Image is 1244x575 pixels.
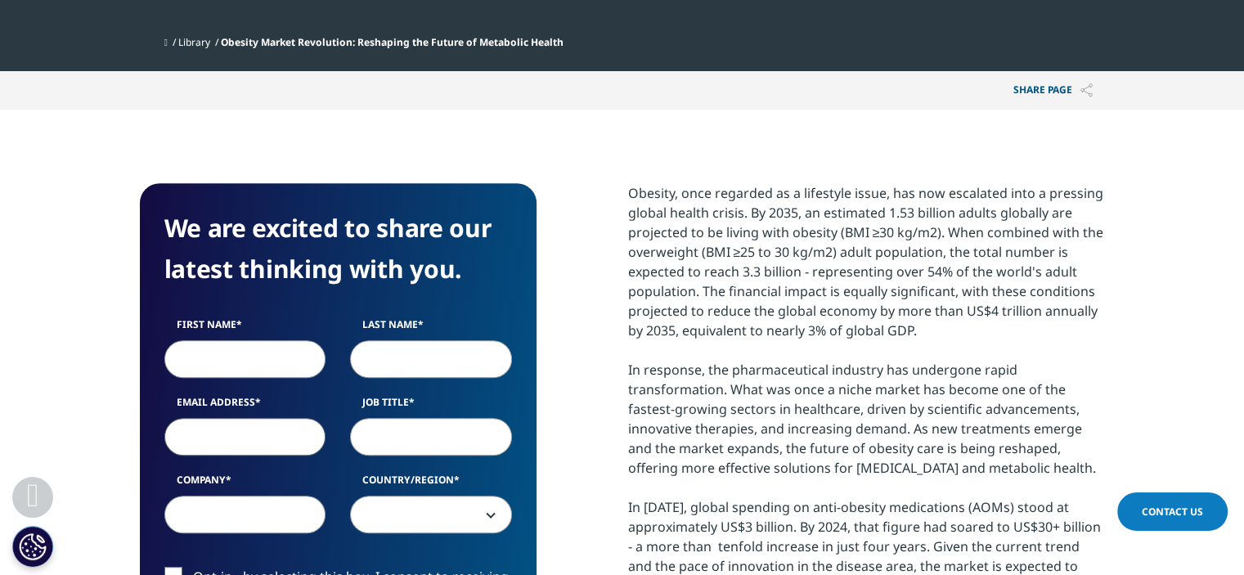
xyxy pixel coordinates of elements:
[1080,83,1093,97] img: Share PAGE
[350,395,512,418] label: Job Title
[1117,492,1228,531] a: Contact Us
[1001,71,1105,110] button: Share PAGEShare PAGE
[350,317,512,340] label: Last Name
[178,35,210,49] a: Library
[12,526,53,567] button: 쿠키 설정
[164,395,326,418] label: Email Address
[221,35,564,49] span: Obesity Market Revolution: Reshaping the Future of Metabolic Health
[350,473,512,496] label: Country/Region
[164,208,512,290] h4: We are excited to share our latest thinking with you.
[164,317,326,340] label: First Name
[1001,71,1105,110] p: Share PAGE
[1142,505,1203,519] span: Contact Us
[164,473,326,496] label: Company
